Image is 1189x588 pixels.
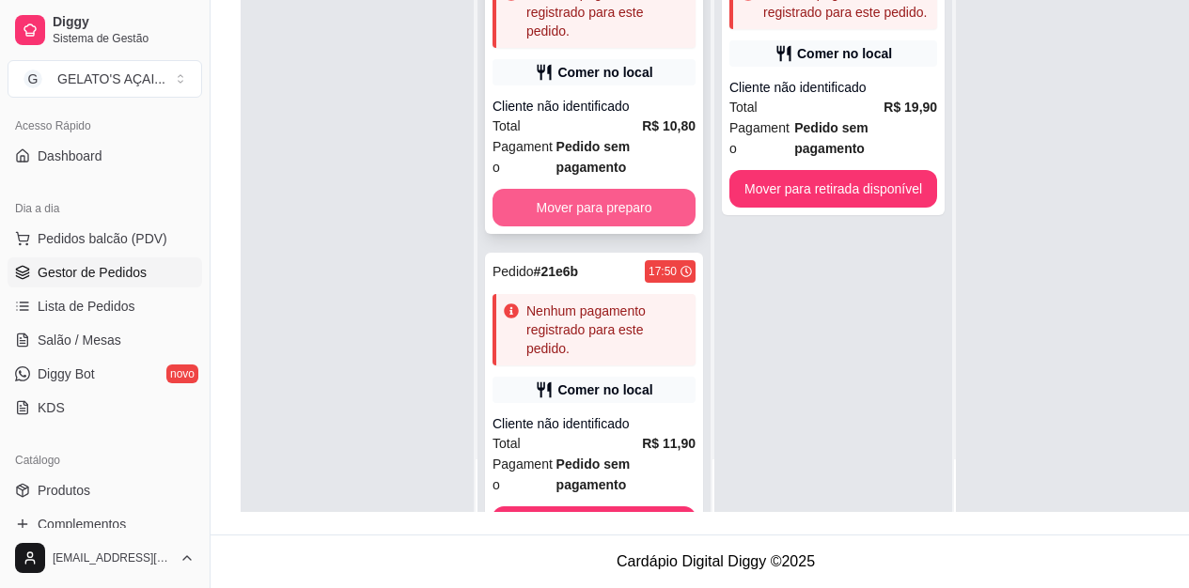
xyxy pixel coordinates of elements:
div: 17:50 [649,264,677,279]
a: Salão / Mesas [8,325,202,355]
strong: Pedido sem pagamento [794,120,868,156]
a: Produtos [8,475,202,505]
strong: R$ 10,80 [642,118,696,133]
a: Diggy Botnovo [8,359,202,389]
div: Cliente não identificado [493,97,696,116]
span: Produtos [38,481,90,500]
button: Mover para preparo [493,189,696,226]
span: Total [493,433,521,454]
div: Comer no local [557,63,652,82]
span: Pagamento [493,136,556,178]
span: [EMAIL_ADDRESS][DOMAIN_NAME] [53,550,172,565]
span: Pagamento [493,454,556,495]
button: Mover para preparo [493,506,696,544]
span: Sistema de Gestão [53,31,195,46]
span: Gestor de Pedidos [38,263,147,282]
span: Complementos [38,515,126,534]
span: Pagamento [729,117,794,159]
strong: Pedido sem pagamento [556,139,631,175]
a: Lista de Pedidos [8,291,202,321]
a: Gestor de Pedidos [8,257,202,287]
button: Select a team [8,60,202,98]
div: Catálogo [8,445,202,475]
button: Mover para retirada disponível [729,170,937,208]
button: [EMAIL_ADDRESS][DOMAIN_NAME] [8,535,202,580]
span: Pedidos balcão (PDV) [38,229,167,248]
div: Dia a dia [8,193,202,224]
span: Diggy [53,14,195,31]
div: Nenhum pagamento registrado para este pedido. [526,302,688,358]
span: Diggy Bot [38,364,95,383]
span: Dashboard [38,147,102,165]
span: Salão / Mesas [38,331,121,349]
strong: # 21e6b [534,264,579,279]
a: Complementos [8,509,202,539]
div: GELATO'S AÇAI ... [57,70,165,88]
div: Comer no local [797,44,892,63]
a: KDS [8,393,202,423]
span: Total [729,97,758,117]
span: Total [493,116,521,136]
strong: R$ 11,90 [642,436,696,451]
span: KDS [38,398,65,417]
a: Dashboard [8,141,202,171]
strong: R$ 19,90 [884,100,937,115]
div: Comer no local [557,380,652,399]
div: Cliente não identificado [729,78,937,97]
div: Cliente não identificado [493,414,696,433]
button: Pedidos balcão (PDV) [8,224,202,254]
span: Pedido [493,264,534,279]
a: DiggySistema de Gestão [8,8,202,53]
div: Acesso Rápido [8,111,202,141]
span: G [23,70,42,88]
strong: Pedido sem pagamento [556,456,631,492]
span: Lista de Pedidos [38,297,135,316]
